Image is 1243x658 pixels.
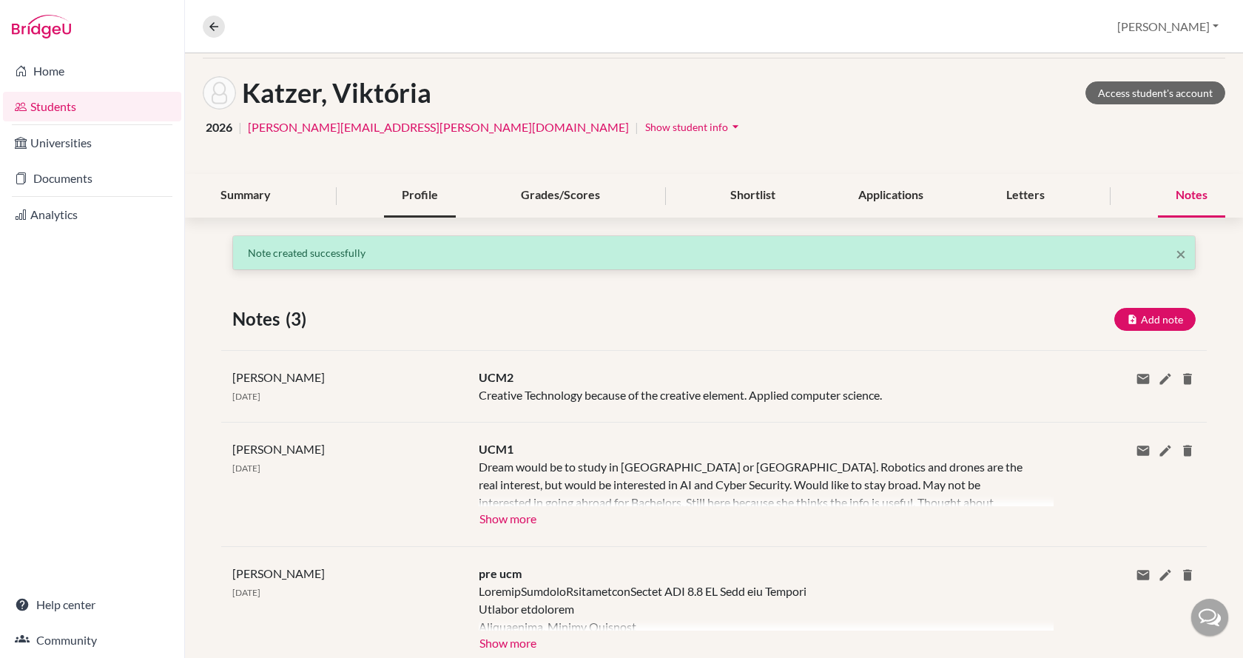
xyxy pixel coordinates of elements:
span: [PERSON_NAME] [232,442,325,456]
img: Bridge-U [12,15,71,38]
a: Analytics [3,200,181,229]
button: Show more [479,631,537,653]
button: [PERSON_NAME] [1111,13,1225,41]
a: Students [3,92,181,121]
span: pre ucm [479,566,522,580]
button: Close [1176,245,1186,263]
a: Home [3,56,181,86]
span: [DATE] [232,587,260,598]
a: Help center [3,590,181,620]
a: Documents [3,164,181,193]
div: Shortlist [713,174,793,218]
span: (3) [286,306,312,332]
span: Help [33,10,64,24]
i: arrow_drop_down [728,119,743,134]
div: Grades/Scores [503,174,618,218]
a: Access student's account [1085,81,1225,104]
span: [PERSON_NAME] [232,370,325,384]
span: UCM2 [479,370,513,384]
span: Notes [232,306,286,332]
div: Summary [203,174,289,218]
img: Viktória Katzer's avatar [203,76,236,110]
span: [DATE] [232,463,260,474]
div: Applications [841,174,941,218]
div: Creative Technology because of the creative element. Applied computer science. [468,369,1042,404]
div: Dream would be to study in [GEOGRAPHIC_DATA] or [GEOGRAPHIC_DATA]. Robotics and drones are the re... [479,458,1031,506]
span: UCM1 [479,442,513,456]
div: Letters [988,174,1062,218]
p: Note created successfully [248,245,1180,261]
div: Profile [384,174,456,218]
span: × [1176,243,1186,264]
a: Universities [3,128,181,158]
span: | [238,118,242,136]
button: Add note [1114,308,1196,331]
span: | [635,118,639,136]
a: Community [3,625,181,655]
button: Show more [479,506,537,528]
span: Show student info [645,121,728,133]
div: LoremipSumdoloRsitametconSectet ADI 8.8 EL Sedd eiu Tempori Utlabor etdolorem Aliquaenima, Minimv... [479,583,1031,631]
h1: Katzer, Viktória [242,77,431,109]
button: Show student infoarrow_drop_down [644,115,744,138]
span: [PERSON_NAME] [232,566,325,580]
a: [PERSON_NAME][EMAIL_ADDRESS][PERSON_NAME][DOMAIN_NAME] [248,118,629,136]
div: Notes [1158,174,1225,218]
span: [DATE] [232,391,260,402]
span: 2026 [206,118,232,136]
